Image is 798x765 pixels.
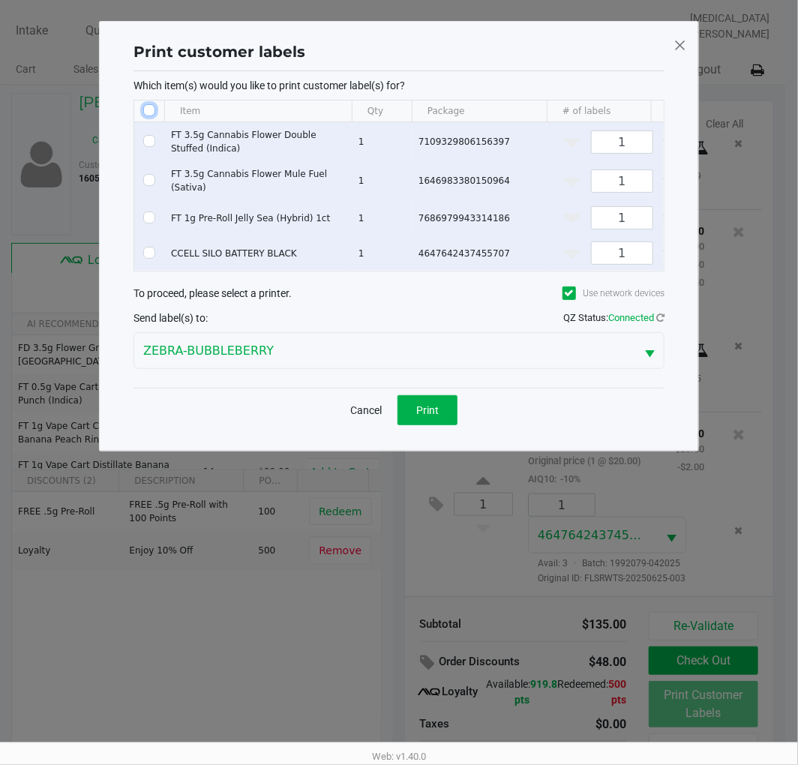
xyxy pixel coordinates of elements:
td: 1 [352,235,412,271]
h1: Print customer labels [133,40,305,63]
div: Data table [134,100,664,271]
td: CCELL SILO BATTERY BLACK [164,235,352,271]
span: QZ Status: [563,312,664,323]
span: Web: v1.40.0 [372,751,426,762]
span: ZEBRA-BUBBLEBERRY [143,342,626,360]
input: Select Row [143,174,155,186]
td: 7109329806156397 [412,122,547,161]
td: 1646983380150964 [412,161,547,200]
th: # of labels [547,100,697,122]
th: Item [164,100,352,122]
p: Which item(s) would you like to print customer label(s) for? [133,79,664,92]
input: Select Row [143,135,155,147]
input: Select Row [143,247,155,259]
td: 7686979943314186 [412,200,547,235]
button: Select [635,333,664,368]
button: Print [397,395,457,425]
td: FT 3.5g Cannabis Flower Mule Fuel (Sativa) [164,161,352,200]
input: Select Row [143,211,155,223]
td: 4647642437455707 [412,235,547,271]
td: FT 1g Pre-Roll Jelly Sea (Hybrid) 1ct [164,200,352,235]
span: Send label(s) to: [133,312,208,324]
th: Qty [352,100,412,122]
span: To proceed, please select a printer. [133,287,292,299]
td: 1 [352,122,412,161]
td: 1 [352,200,412,235]
th: Package [412,100,547,122]
span: Connected [608,312,654,323]
span: Print [416,404,439,416]
td: FT 3.5g Cannabis Flower Double Stuffed (Indica) [164,122,352,161]
td: 1 [352,161,412,200]
input: Select All Rows [143,104,155,116]
button: Cancel [340,395,391,425]
label: Use network devices [562,286,664,300]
